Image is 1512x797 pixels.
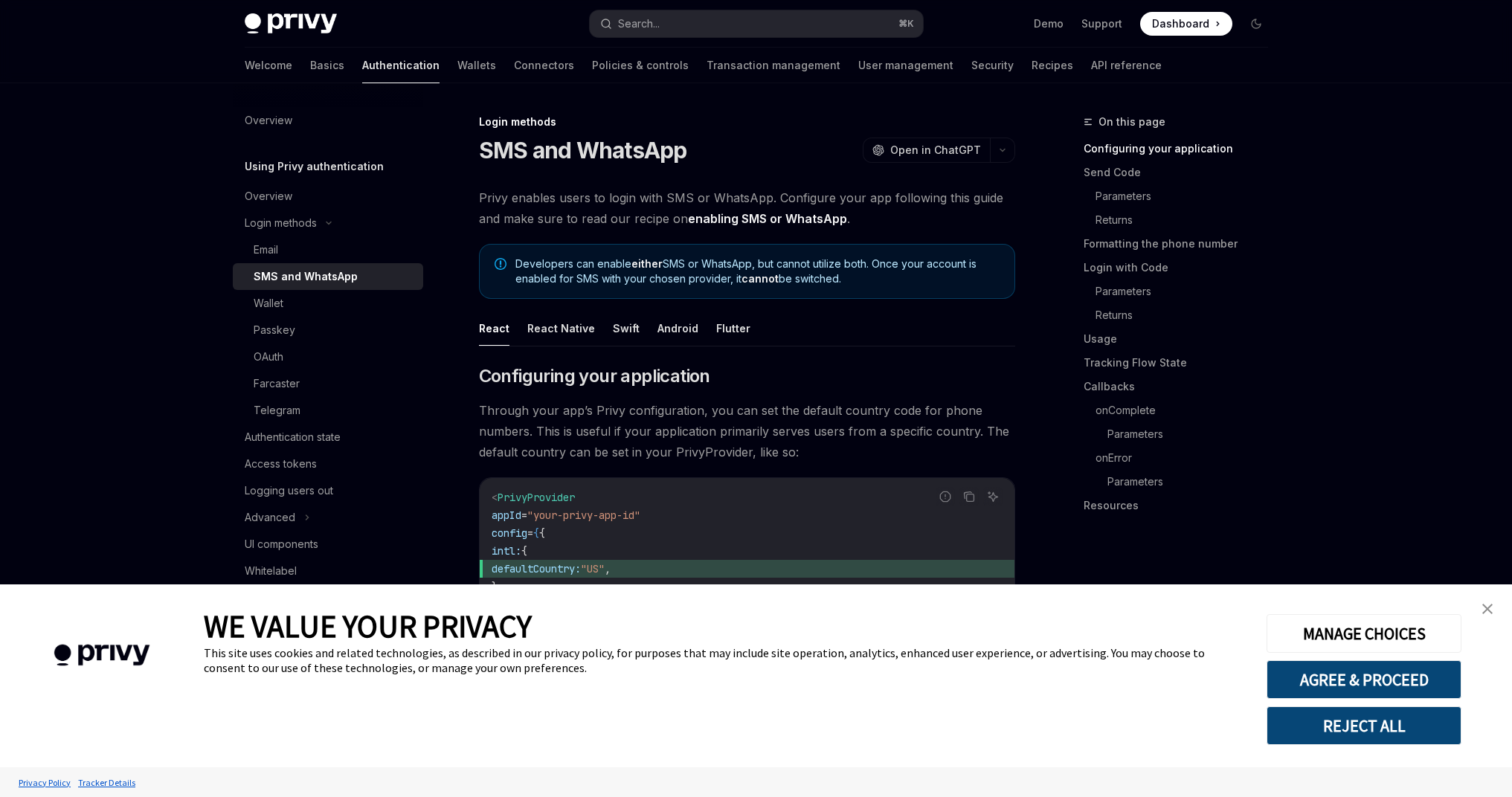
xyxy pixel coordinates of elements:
a: Authentication [362,48,440,83]
div: Passkey [254,321,295,339]
button: Copy the contents from the code block [959,487,979,506]
img: dark logo [245,13,337,34]
button: Report incorrect code [936,487,955,506]
div: Whitelabel [245,562,297,580]
div: This site uses cookies and related technologies, as described in our privacy policy, for purposes... [204,645,1244,675]
a: Parameters [1096,280,1280,303]
strong: either [631,257,663,270]
div: Access tokens [245,455,317,473]
div: Login methods [479,114,1015,129]
span: On this page [1098,113,1165,131]
a: Parameters [1107,470,1280,494]
span: , [605,562,611,575]
button: MANAGE CHOICES [1267,614,1461,653]
a: Parameters [1096,184,1280,208]
a: Returns [1096,303,1280,327]
h1: SMS and WhatsApp [479,137,687,164]
div: Logging users out [245,482,333,500]
span: = [521,509,527,522]
button: React Native [527,311,595,346]
button: Search...⌘K [590,10,923,37]
a: Overview [233,183,423,210]
span: intl: [492,544,521,558]
a: onError [1096,446,1280,470]
a: Connectors [514,48,574,83]
div: Advanced [245,509,295,526]
a: Farcaster [233,370,423,397]
strong: cannot [741,272,779,285]
a: Authentication state [233,424,423,451]
a: API reference [1091,48,1162,83]
a: Policies & controls [592,48,689,83]
span: < [492,491,498,504]
a: SMS and WhatsApp [233,263,423,290]
span: Configuring your application [479,364,710,388]
a: Privacy Policy [15,769,74,796]
a: Wallet [233,290,423,317]
a: Whitelabel [233,558,423,584]
div: Search... [618,15,660,33]
a: Configuring your application [1084,137,1280,161]
div: Email [254,241,278,259]
a: User management [858,48,953,83]
h5: Using Privy authentication [245,158,384,175]
div: OAuth [254,348,283,366]
img: close banner [1482,604,1493,614]
div: SMS and WhatsApp [254,268,358,285]
svg: Note [495,258,506,270]
a: UI components [233,531,423,558]
a: Login with Code [1084,256,1280,280]
span: }, [492,580,504,593]
a: Dashboard [1140,12,1232,36]
a: Telegram [233,397,423,424]
span: "US" [581,562,605,575]
div: UI components [245,535,318,553]
a: Tracker Details [74,769,139,796]
span: = [527,526,533,540]
span: WE VALUE YOUR PRIVACY [204,607,532,645]
button: AGREE & PROCEED [1267,660,1461,699]
span: Through your app’s Privy configuration, you can set the default country code for phone numbers. T... [479,400,1015,462]
span: { [539,526,545,540]
span: defaultCountry: [492,562,581,575]
a: Support [1081,16,1122,31]
a: Returns [1096,208,1280,232]
a: Tracking Flow State [1084,351,1280,375]
div: Telegram [254,401,300,419]
div: Login methods [245,214,317,232]
a: Resources [1084,494,1280,517]
button: Toggle dark mode [1244,12,1268,36]
a: Demo [1034,16,1064,31]
a: Logging users out [233,477,423,504]
a: onComplete [1096,398,1280,422]
div: Farcaster [254,375,300,393]
a: Welcome [245,48,292,83]
div: Overview [245,187,292,205]
span: Dashboard [1152,16,1209,31]
a: Parameters [1107,422,1280,446]
a: Email [233,236,423,263]
span: config [492,526,527,540]
span: ⌘ K [898,18,914,30]
span: Developers can enable SMS or WhatsApp, but cannot utilize both. Once your account is enabled for ... [515,256,1000,286]
button: Android [657,311,698,346]
a: Security [971,48,1014,83]
button: Swift [613,311,640,346]
a: close banner [1473,594,1502,624]
a: OAuth [233,343,423,370]
button: REJECT ALL [1267,706,1461,745]
a: Usage [1084,327,1280,351]
a: Callbacks [1084,375,1280,398]
button: React [479,311,509,346]
a: Transaction management [707,48,840,83]
a: Wallets [457,48,496,83]
button: Open in ChatGPT [863,138,990,163]
a: Send Code [1084,161,1280,184]
span: { [521,544,527,558]
div: Overview [245,112,292,129]
button: Ask AI [983,487,1003,506]
a: Basics [310,48,344,83]
span: Privy enables users to login with SMS or WhatsApp. Configure your app following this guide and ma... [479,187,1015,229]
div: Authentication state [245,428,341,446]
a: Passkey [233,317,423,343]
